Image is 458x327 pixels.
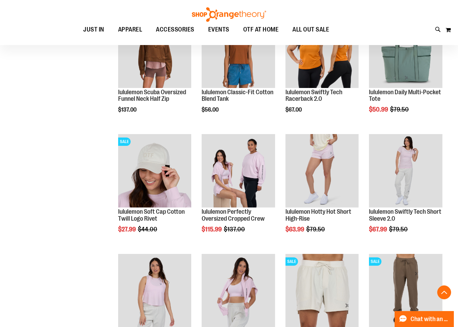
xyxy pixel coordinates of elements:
[306,226,326,233] span: $79.50
[369,15,442,88] img: lululemon Daily Multi-Pocket Tote
[156,22,194,37] span: ACCESSORIES
[390,106,410,113] span: $79.50
[285,134,359,207] img: lululemon Hotty Hot Short High-Rise
[437,285,451,299] button: Back To Top
[224,226,246,233] span: $137.00
[285,15,359,89] a: lululemon Swiftly Tech Racerback 2.0
[365,131,446,250] div: product
[202,15,275,89] a: lululemon Classic-Fit Cotton Blend Tank
[369,89,441,103] a: lululemon Daily Multi-Pocket Tote
[118,22,142,37] span: APPAREL
[202,226,223,233] span: $115.99
[202,134,275,209] a: lululemon Perfectly Oversized Cropped Crew
[285,107,303,113] span: $67.00
[292,22,329,37] span: ALL OUT SALE
[395,311,454,327] button: Chat with an Expert
[138,226,158,233] span: $44.00
[369,15,442,89] a: lululemon Daily Multi-Pocket ToteSALE
[191,7,267,22] img: Shop Orangetheory
[282,11,362,131] div: product
[202,89,273,103] a: lululemon Classic-Fit Cotton Blend Tank
[118,107,138,113] span: $137.00
[369,226,388,233] span: $67.99
[198,131,279,250] div: product
[285,208,351,222] a: lululemon Hotty Hot Short High-Rise
[369,208,441,222] a: lululemon Swiftly Tech Short Sleeve 2.0
[118,15,192,88] img: lululemon Scuba Oversized Funnel Neck Half Zip
[118,208,185,222] a: lululemon Soft Cap Cotton Twill Logo Rivet
[83,22,104,37] span: JUST IN
[411,316,450,322] span: Chat with an Expert
[369,134,442,209] a: lululemon Swiftly Tech Short Sleeve 2.0
[282,131,362,250] div: product
[243,22,279,37] span: OTF AT HOME
[202,107,220,113] span: $56.00
[369,257,381,266] span: SALE
[118,134,192,209] a: OTF lululemon Soft Cap Cotton Twill Logo Rivet KhakiSALE
[389,226,409,233] span: $79.50
[118,15,192,89] a: lululemon Scuba Oversized Funnel Neck Half Zip
[118,226,137,233] span: $27.99
[208,22,229,37] span: EVENTS
[198,11,279,131] div: product
[118,134,192,207] img: OTF lululemon Soft Cap Cotton Twill Logo Rivet Khaki
[202,15,275,88] img: lululemon Classic-Fit Cotton Blend Tank
[285,15,359,88] img: lululemon Swiftly Tech Racerback 2.0
[365,11,446,131] div: product
[369,134,442,207] img: lululemon Swiftly Tech Short Sleeve 2.0
[285,226,305,233] span: $63.99
[285,134,359,209] a: lululemon Hotty Hot Short High-Rise
[202,208,265,222] a: lululemon Perfectly Oversized Cropped Crew
[202,134,275,207] img: lululemon Perfectly Oversized Cropped Crew
[285,89,342,103] a: lululemon Swiftly Tech Racerback 2.0
[115,11,195,131] div: product
[369,106,389,113] span: $50.99
[118,89,186,103] a: lululemon Scuba Oversized Funnel Neck Half Zip
[285,257,298,266] span: SALE
[118,138,131,146] span: SALE
[115,131,195,250] div: product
